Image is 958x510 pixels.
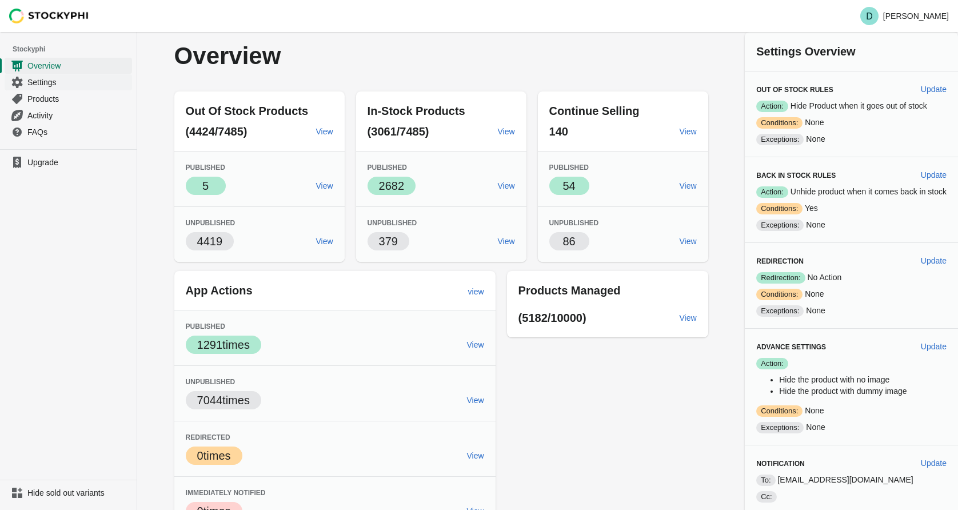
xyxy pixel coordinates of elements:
h3: Notification [756,459,912,468]
button: Update [916,336,951,357]
a: Settings [5,74,132,90]
span: View [467,451,484,460]
span: Overview [27,60,130,71]
span: Conditions: [756,117,803,129]
span: Unpublished [186,378,235,386]
a: View [493,176,520,196]
button: Avatar with initials D[PERSON_NAME] [856,5,953,27]
span: Activity [27,110,130,121]
p: None [756,219,947,231]
h3: Advance Settings [756,342,912,352]
li: Hide the product with no image [779,374,947,385]
a: View [493,231,520,252]
a: Activity [5,107,132,123]
p: Yes [756,202,947,214]
a: View [493,121,520,142]
span: 140 [549,125,568,138]
a: view [464,281,489,302]
p: None [756,305,947,317]
span: Published [549,164,589,172]
span: Unpublished [186,219,235,227]
p: [EMAIL_ADDRESS][DOMAIN_NAME] [756,474,947,486]
a: Hide sold out variants [5,485,132,501]
a: View [675,308,701,328]
span: 5 [202,180,209,192]
span: Immediately Notified [186,489,266,497]
a: View [675,176,701,196]
span: Published [186,322,225,330]
li: Hide the product with dummy image [779,385,947,397]
span: View [467,396,484,405]
text: D [866,11,873,21]
span: View [467,340,484,349]
a: View [675,231,701,252]
span: Conditions: [756,289,803,300]
p: None [756,421,947,433]
span: Stockyphi [13,43,137,55]
span: View [680,313,697,322]
img: Stockyphi [9,9,89,23]
span: View [316,237,333,246]
span: View [498,181,515,190]
span: (4424/7485) [186,125,248,138]
span: 1291 times [197,338,250,351]
span: 86 [562,235,575,248]
span: View [680,237,697,246]
span: Update [921,459,947,468]
span: 2682 [379,180,405,192]
h3: Out of Stock Rules [756,85,912,94]
span: Update [921,256,947,265]
a: Upgrade [5,154,132,170]
span: Exceptions: [756,422,804,433]
span: To: [756,475,775,486]
h3: Redirection [756,257,912,266]
p: No Action [756,272,947,284]
a: Overview [5,57,132,74]
span: (3061/7485) [368,125,429,138]
a: View [312,121,338,142]
span: Products Managed [518,284,621,297]
span: 0 times [197,449,231,462]
span: view [468,287,484,296]
span: Redirected [186,433,230,441]
span: Continue Selling [549,105,640,117]
p: Overview [174,43,490,69]
a: View [312,231,338,252]
span: Cc: [756,491,777,503]
span: In-Stock Products [368,105,465,117]
button: Update [916,79,951,99]
span: Out Of Stock Products [186,105,308,117]
p: None [756,405,947,417]
a: View [462,334,489,355]
button: Update [916,453,951,473]
span: Avatar with initials D [860,7,879,25]
a: View [312,176,338,196]
span: Update [921,170,947,180]
span: Update [921,342,947,351]
p: None [756,133,947,145]
span: Exceptions: [756,305,804,317]
span: Exceptions: [756,134,804,145]
span: Action: [756,358,788,369]
span: Conditions: [756,203,803,214]
a: View [675,121,701,142]
button: Update [916,250,951,271]
span: Exceptions: [756,220,804,231]
span: Published [186,164,225,172]
a: Products [5,90,132,107]
span: App Actions [186,284,253,297]
span: Products [27,93,130,105]
span: View [680,181,697,190]
span: 54 [562,180,575,192]
p: None [756,288,947,300]
span: (5182/10000) [518,312,586,324]
p: [PERSON_NAME] [883,11,949,21]
span: Redirection: [756,272,805,284]
span: Unpublished [549,219,599,227]
span: Unpublished [368,219,417,227]
span: View [498,127,515,136]
span: View [498,237,515,246]
span: View [316,181,333,190]
span: Settings [27,77,130,88]
span: 7044 times [197,394,250,407]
